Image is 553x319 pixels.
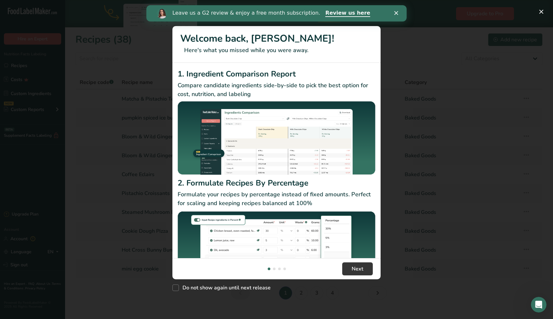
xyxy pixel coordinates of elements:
[342,262,373,275] button: Next
[179,284,271,291] span: Do not show again until next release
[531,297,546,312] iframe: Intercom live chat
[178,190,375,208] p: Formulate your recipes by percentage instead of fixed amounts. Perfect for scaling and keeping re...
[178,177,375,189] h2: 2. Formulate Recipes By Percentage
[146,5,407,21] iframe: Intercom live chat banner
[178,81,375,99] p: Compare candidate ingredients side-by-side to pick the best option for cost, nutrition, and labeling
[178,101,375,175] img: Ingredient Comparison Report
[180,46,373,55] p: Here's what you missed while you were away.
[178,210,375,289] img: Formulate Recipes By Percentage
[180,31,373,46] h1: Welcome back, [PERSON_NAME]!
[248,6,254,10] div: Close
[178,68,375,80] h2: 1. Ingredient Comparison Report
[352,265,363,273] span: Next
